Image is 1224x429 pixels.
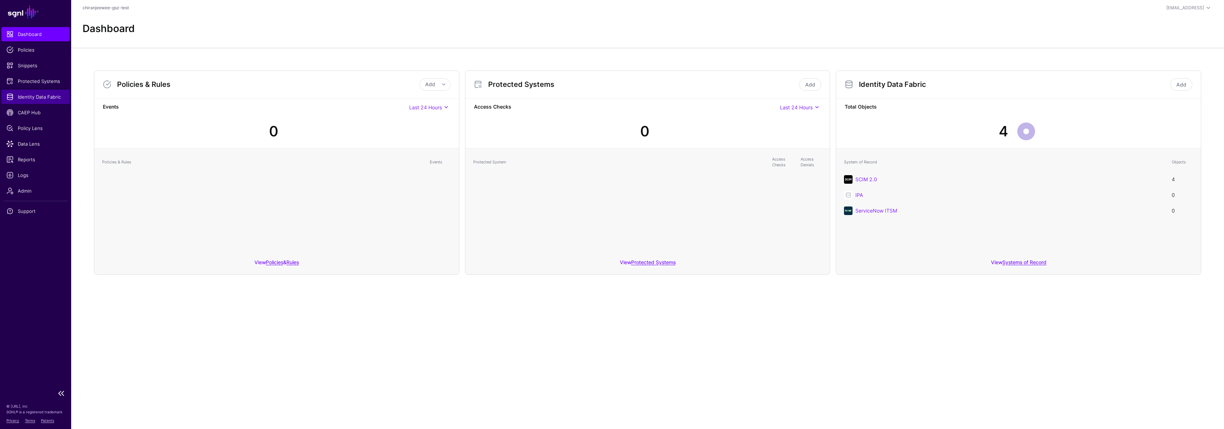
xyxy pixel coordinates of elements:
[6,403,65,409] p: © [URL], Inc
[1,74,70,88] a: Protected Systems
[1,58,70,73] a: Snippets
[799,78,821,91] a: Add
[1,105,70,120] a: CAEP Hub
[6,172,65,179] span: Logs
[103,103,409,112] strong: Events
[426,153,455,172] th: Events
[409,104,442,110] span: Last 24 Hours
[6,409,65,415] p: SGNL® is a registered trademark
[1,121,70,135] a: Policy Lens
[1002,259,1046,265] a: Systems of Record
[1,184,70,198] a: Admin
[6,125,65,132] span: Policy Lens
[1170,78,1192,91] a: Add
[83,23,135,35] h2: Dashboard
[4,4,67,20] a: SGNL
[474,103,780,112] strong: Access Checks
[797,153,825,172] th: Access Denials
[855,176,877,182] a: SCIM 2.0
[269,121,278,142] div: 0
[1,27,70,41] a: Dashboard
[25,418,35,423] a: Terms
[6,93,65,100] span: Identity Data Fabric
[845,103,1192,112] strong: Total Objects
[6,187,65,194] span: Admin
[6,78,65,85] span: Protected Systems
[836,254,1201,274] div: View
[769,153,797,172] th: Access Checks
[999,121,1008,142] div: 4
[1168,172,1197,187] td: 4
[1,90,70,104] a: Identity Data Fabric
[859,80,1169,89] h3: Identity Data Fabric
[488,80,798,89] h3: Protected Systems
[844,175,853,184] img: svg+xml;base64,PHN2ZyB3aWR0aD0iNjQiIGhlaWdodD0iNjQiIHZpZXdCb3g9IjAgMCA2NCA2NCIgZmlsbD0ibm9uZSIgeG...
[1168,187,1197,203] td: 0
[465,254,830,274] div: View
[855,208,897,214] a: ServiceNow ITSM
[6,46,65,53] span: Policies
[6,418,19,423] a: Privacy
[1,152,70,167] a: Reports
[286,259,299,265] a: Rules
[780,104,813,110] span: Last 24 Hours
[41,418,54,423] a: Patents
[117,80,420,89] h3: Policies & Rules
[1168,153,1197,172] th: Objects
[83,5,129,10] a: chiranjeewee-gsz-test
[6,62,65,69] span: Snippets
[1166,5,1204,11] div: [EMAIL_ADDRESS]
[840,153,1168,172] th: System of Record
[425,81,435,87] span: Add
[6,208,65,215] span: Support
[640,121,649,142] div: 0
[6,31,65,38] span: Dashboard
[6,109,65,116] span: CAEP Hub
[1168,203,1197,219] td: 0
[1,137,70,151] a: Data Lens
[6,140,65,147] span: Data Lens
[6,156,65,163] span: Reports
[470,153,769,172] th: Protected System
[844,206,853,215] img: svg+xml;base64,PHN2ZyB3aWR0aD0iNjQiIGhlaWdodD0iNjQiIHZpZXdCb3g9IjAgMCA2NCA2NCIgZmlsbD0ibm9uZSIgeG...
[99,153,426,172] th: Policies & Rules
[94,254,459,274] div: View &
[1,168,70,182] a: Logs
[266,259,283,265] a: Policies
[631,259,676,265] a: Protected Systems
[1,43,70,57] a: Policies
[855,192,863,198] a: IPA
